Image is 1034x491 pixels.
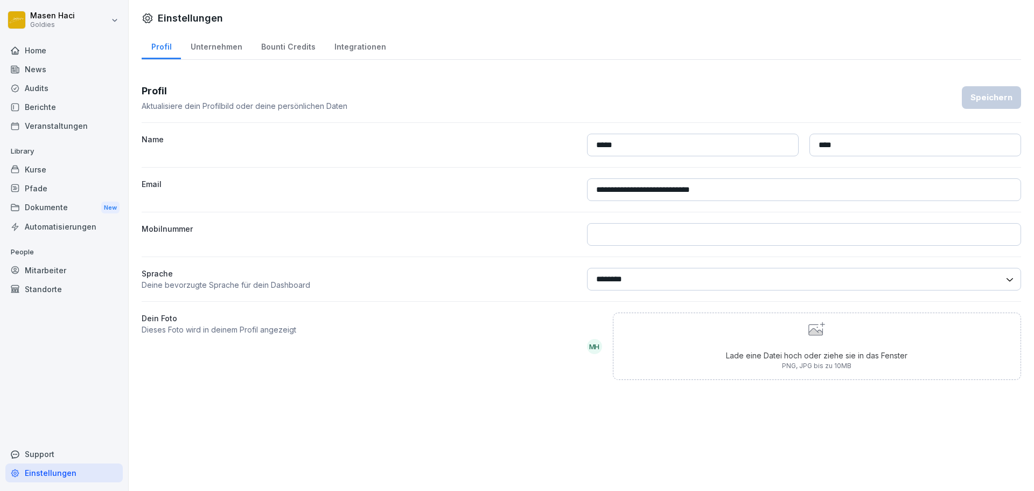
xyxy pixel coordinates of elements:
[5,41,123,60] a: Home
[142,324,576,335] p: Dieses Foto wird in deinem Profil angezeigt
[5,98,123,116] a: Berichte
[5,261,123,280] a: Mitarbeiter
[962,86,1021,109] button: Speichern
[142,32,181,59] a: Profil
[142,223,576,246] label: Mobilnummer
[5,464,123,482] a: Einstellungen
[30,21,75,29] p: Goldies
[142,279,576,291] p: Deine bevorzugte Sprache für dein Dashboard
[587,339,602,354] div: MH
[5,244,123,261] p: People
[251,32,325,59] a: Bounti Credits
[142,100,347,112] p: Aktualisiere dein Profilbild oder deine persönlichen Daten
[5,217,123,236] a: Automatisierungen
[142,134,576,156] label: Name
[5,280,123,299] a: Standorte
[5,445,123,464] div: Support
[726,350,907,361] p: Lade eine Datei hoch oder ziehe sie in das Fenster
[158,11,223,25] h1: Einstellungen
[142,84,347,98] h3: Profil
[5,198,123,218] div: Dokumente
[142,313,576,324] label: Dein Foto
[5,179,123,198] a: Pfade
[5,160,123,179] a: Kurse
[142,268,576,279] p: Sprache
[5,79,123,98] a: Audits
[5,143,123,160] p: Library
[5,198,123,218] a: DokumenteNew
[5,60,123,79] a: News
[101,202,120,214] div: New
[142,178,576,201] label: Email
[181,32,251,59] a: Unternehmen
[726,361,907,371] p: PNG, JPG bis zu 10MB
[5,116,123,135] a: Veranstaltungen
[30,11,75,20] p: Masen Haci
[325,32,395,59] a: Integrationen
[970,92,1012,103] div: Speichern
